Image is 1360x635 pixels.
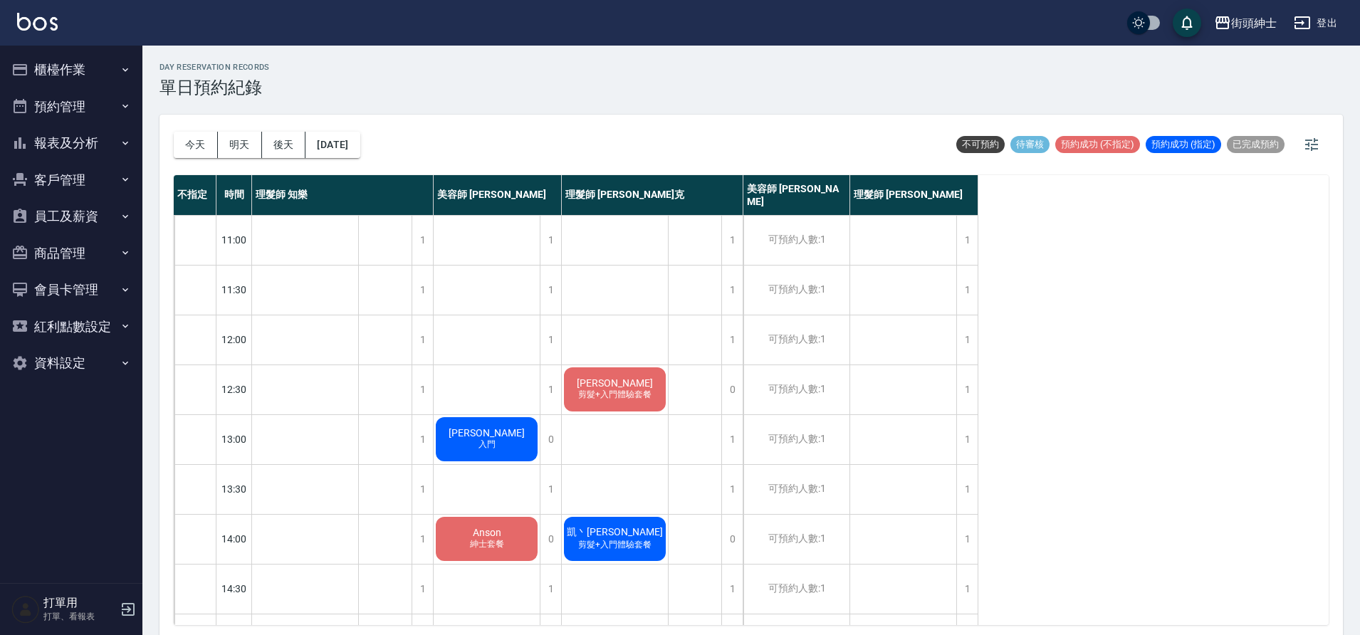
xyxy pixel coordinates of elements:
[216,265,252,315] div: 11:30
[721,365,743,414] div: 0
[412,266,433,315] div: 1
[743,415,849,464] div: 可預約人數:1
[743,216,849,265] div: 可預約人數:1
[470,527,504,538] span: Anson
[956,415,978,464] div: 1
[1288,10,1343,36] button: 登出
[562,175,743,215] div: 理髮師 [PERSON_NAME]克
[540,365,561,414] div: 1
[218,132,262,158] button: 明天
[446,427,528,439] span: [PERSON_NAME]
[159,63,270,72] h2: day Reservation records
[956,515,978,564] div: 1
[174,175,216,215] div: 不指定
[540,515,561,564] div: 0
[412,515,433,564] div: 1
[476,439,498,451] span: 入門
[575,389,654,401] span: 剪髮+入門體驗套餐
[574,377,656,389] span: [PERSON_NAME]
[743,266,849,315] div: 可預約人數:1
[11,595,40,624] img: Person
[1227,138,1285,151] span: 已完成預約
[216,315,252,364] div: 12:00
[956,365,978,414] div: 1
[540,465,561,514] div: 1
[412,465,433,514] div: 1
[174,132,218,158] button: 今天
[1231,14,1277,32] div: 街頭紳士
[6,162,137,199] button: 客戶管理
[564,526,666,539] span: 凱丶[PERSON_NAME]
[216,364,252,414] div: 12:30
[743,365,849,414] div: 可預約人數:1
[216,215,252,265] div: 11:00
[1208,9,1282,38] button: 街頭紳士
[721,465,743,514] div: 1
[540,216,561,265] div: 1
[1146,138,1221,151] span: 預約成功 (指定)
[721,315,743,364] div: 1
[17,13,58,31] img: Logo
[305,132,360,158] button: [DATE]
[540,315,561,364] div: 1
[252,175,434,215] div: 理髮師 知樂
[743,565,849,614] div: 可預約人數:1
[1010,138,1050,151] span: 待審核
[956,216,978,265] div: 1
[6,198,137,235] button: 員工及薪資
[721,266,743,315] div: 1
[540,266,561,315] div: 1
[540,415,561,464] div: 0
[412,216,433,265] div: 1
[540,565,561,614] div: 1
[721,515,743,564] div: 0
[956,465,978,514] div: 1
[216,464,252,514] div: 13:30
[159,78,270,98] h3: 單日預約紀錄
[262,132,306,158] button: 後天
[850,175,978,215] div: 理髮師 [PERSON_NAME]
[956,315,978,364] div: 1
[412,315,433,364] div: 1
[6,88,137,125] button: 預約管理
[43,610,116,623] p: 打單、看報表
[721,216,743,265] div: 1
[467,538,507,550] span: 紳士套餐
[743,465,849,514] div: 可預約人數:1
[216,564,252,614] div: 14:30
[412,565,433,614] div: 1
[6,51,137,88] button: 櫃檯作業
[1173,9,1201,37] button: save
[721,415,743,464] div: 1
[956,138,1005,151] span: 不可預約
[956,565,978,614] div: 1
[6,125,137,162] button: 報表及分析
[6,271,137,308] button: 會員卡管理
[434,175,562,215] div: 美容師 [PERSON_NAME]
[743,315,849,364] div: 可預約人數:1
[6,308,137,345] button: 紅利點數設定
[6,345,137,382] button: 資料設定
[216,175,252,215] div: 時間
[575,539,654,551] span: 剪髮+入門體驗套餐
[6,235,137,272] button: 商品管理
[412,365,433,414] div: 1
[216,514,252,564] div: 14:00
[956,266,978,315] div: 1
[412,415,433,464] div: 1
[743,175,850,215] div: 美容師 [PERSON_NAME]
[1055,138,1140,151] span: 預約成功 (不指定)
[43,596,116,610] h5: 打單用
[216,414,252,464] div: 13:00
[721,565,743,614] div: 1
[743,515,849,564] div: 可預約人數:1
